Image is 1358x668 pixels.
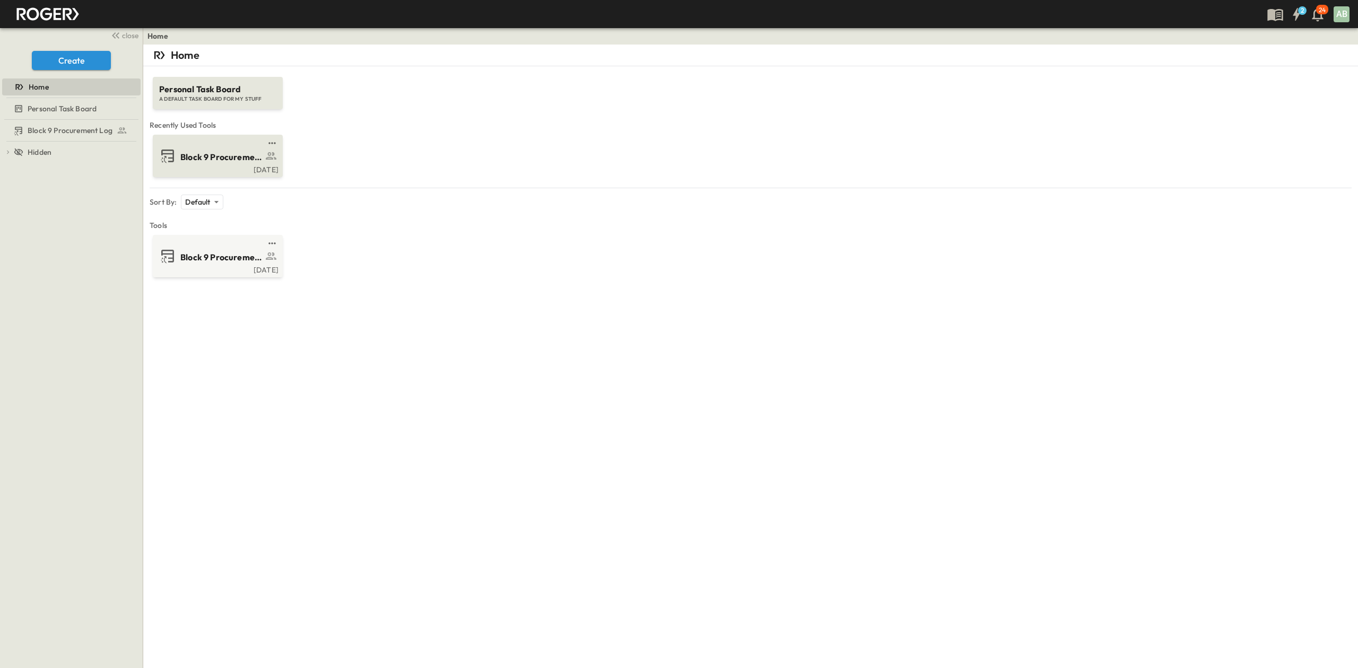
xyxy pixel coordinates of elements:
[152,66,284,109] a: Personal Task BoardA DEFAULT TASK BOARD FOR MY STUFF
[180,251,263,263] span: Block 9 Procurement Log
[150,197,177,207] p: Sort By:
[2,101,138,116] a: Personal Task Board
[155,164,278,173] a: [DATE]
[1301,6,1304,15] h6: 2
[2,80,138,94] a: Home
[2,100,141,117] div: Personal Task Boardtest
[1333,5,1351,23] button: AB
[150,120,1352,130] span: Recently Used Tools
[29,82,49,92] span: Home
[2,122,141,139] div: Block 9 Procurement Logtest
[150,220,1352,231] span: Tools
[2,123,138,138] a: Block 9 Procurement Log
[181,195,223,209] div: Default
[266,137,278,150] button: test
[159,83,276,95] span: Personal Task Board
[1334,6,1350,22] div: AB
[147,31,168,41] a: Home
[185,197,210,207] p: Default
[159,95,276,103] span: A DEFAULT TASK BOARD FOR MY STUFF
[28,147,51,157] span: Hidden
[32,51,111,70] button: Create
[171,48,199,63] p: Home
[1286,5,1307,24] button: 2
[266,237,278,250] button: test
[107,28,141,42] button: close
[28,125,112,136] span: Block 9 Procurement Log
[28,103,97,114] span: Personal Task Board
[155,248,278,265] a: Block 9 Procurement Log
[122,30,138,41] span: close
[1319,6,1326,14] p: 24
[147,31,175,41] nav: breadcrumbs
[180,151,263,163] span: Block 9 Procurement Log
[155,265,278,273] a: [DATE]
[155,147,278,164] a: Block 9 Procurement Log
